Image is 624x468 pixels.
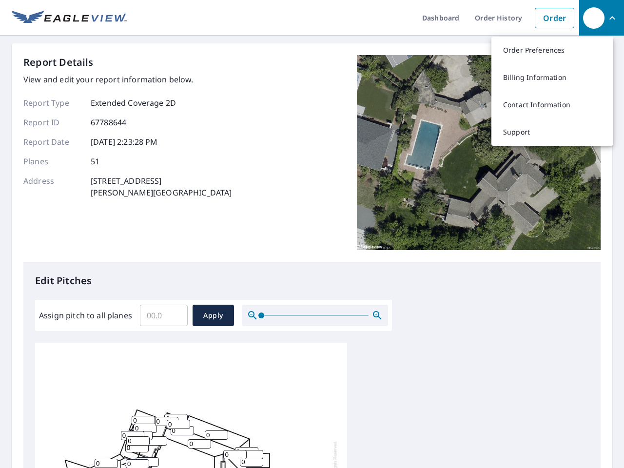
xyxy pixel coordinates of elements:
[23,156,82,167] p: Planes
[491,118,613,146] a: Support
[193,305,234,326] button: Apply
[23,97,82,109] p: Report Type
[491,64,613,91] a: Billing Information
[35,273,589,288] p: Edit Pitches
[491,37,613,64] a: Order Preferences
[23,55,94,70] p: Report Details
[200,310,226,322] span: Apply
[23,74,232,85] p: View and edit your report information below.
[91,97,176,109] p: Extended Coverage 2D
[12,11,127,25] img: EV Logo
[23,175,82,198] p: Address
[535,8,574,28] a: Order
[91,156,99,167] p: 51
[23,117,82,128] p: Report ID
[140,302,188,329] input: 00.0
[91,136,158,148] p: [DATE] 2:23:28 PM
[39,310,132,321] label: Assign pitch to all planes
[357,55,601,250] img: Top image
[91,175,232,198] p: [STREET_ADDRESS] [PERSON_NAME][GEOGRAPHIC_DATA]
[491,91,613,118] a: Contact Information
[91,117,126,128] p: 67788644
[23,136,82,148] p: Report Date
